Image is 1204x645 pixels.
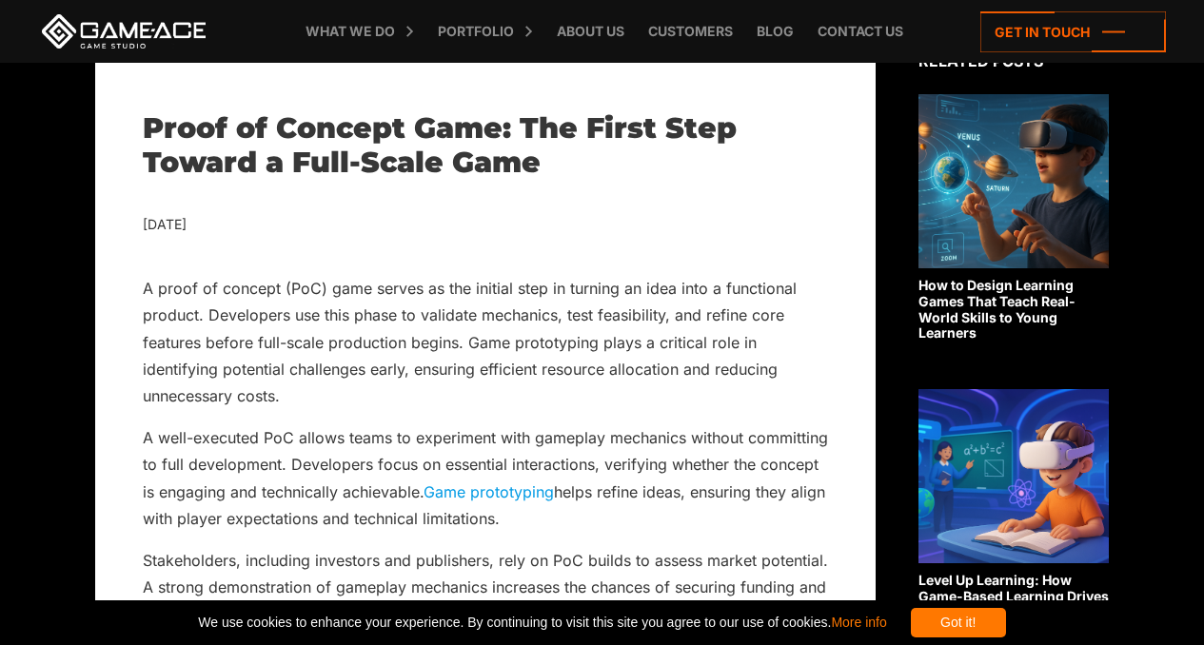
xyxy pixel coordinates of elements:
[980,11,1166,52] a: Get in touch
[918,94,1109,268] img: Related
[918,94,1109,342] a: How to Design Learning Games That Teach Real-World Skills to Young Learners
[831,615,886,630] a: More info
[198,608,886,637] span: We use cookies to enhance your experience. By continuing to visit this site you agree to our use ...
[918,389,1109,620] a: Level Up Learning: How Game-Based Learning Drives Real Results
[143,111,828,180] h1: Proof of Concept Game: The First Step Toward a Full-Scale Game
[143,275,828,410] p: A proof of concept (PoC) game serves as the initial step in turning an idea into a functional pro...
[911,608,1006,637] div: Got it!
[424,482,554,501] a: Game prototyping
[918,389,1109,563] img: Related
[143,424,828,533] p: A well-executed PoC allows teams to experiment with gameplay mechanics without committing to full...
[143,213,828,237] div: [DATE]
